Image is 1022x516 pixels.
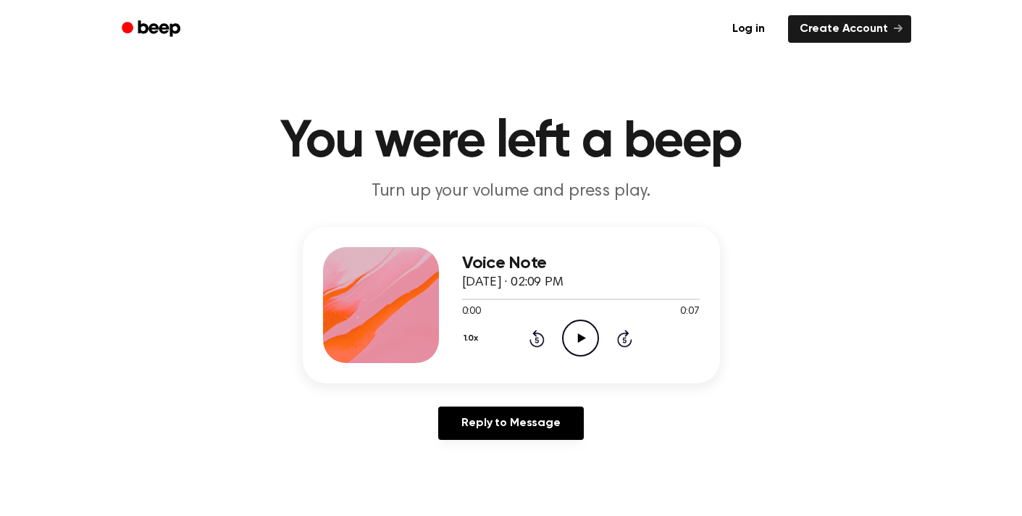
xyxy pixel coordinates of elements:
[112,15,193,43] a: Beep
[233,180,789,204] p: Turn up your volume and press play.
[680,304,699,320] span: 0:07
[462,276,564,289] span: [DATE] · 02:09 PM
[438,407,583,440] a: Reply to Message
[462,326,484,351] button: 1.0x
[462,254,700,273] h3: Voice Note
[788,15,911,43] a: Create Account
[718,12,779,46] a: Log in
[462,304,481,320] span: 0:00
[141,116,882,168] h1: You were left a beep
